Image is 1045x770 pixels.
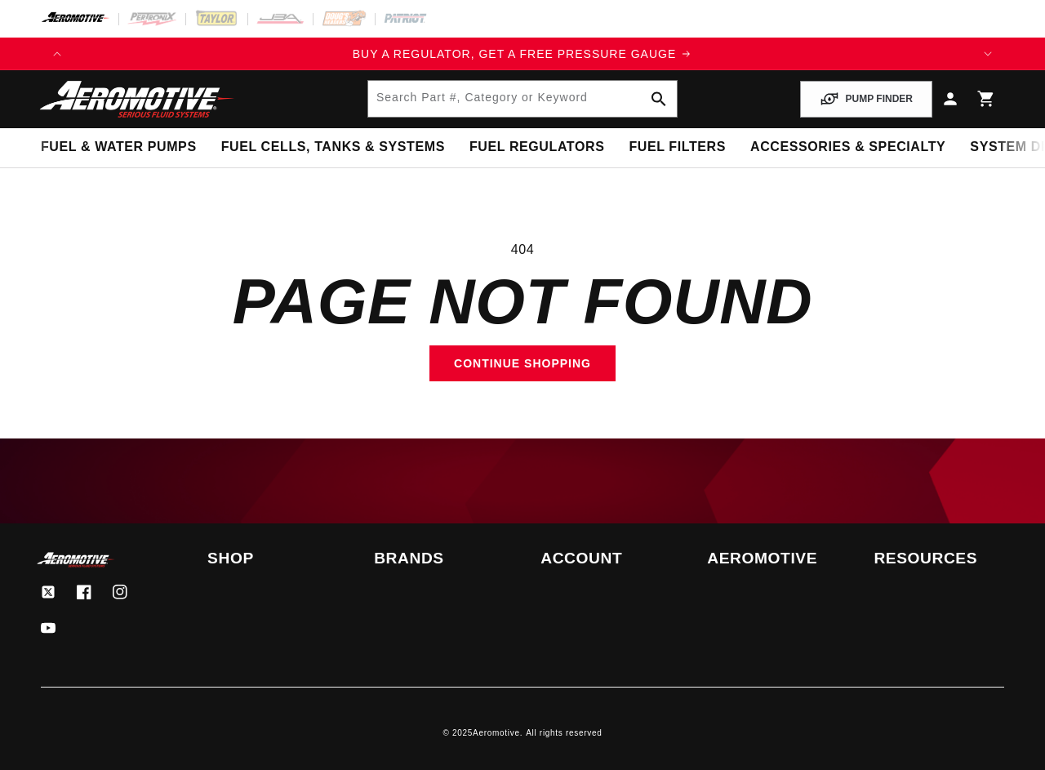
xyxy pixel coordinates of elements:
h1: Page not found [41,274,1004,329]
summary: Shop [207,552,337,566]
span: Fuel Cells, Tanks & Systems [221,139,445,156]
img: Aeromotive [35,552,117,567]
img: Aeromotive [35,80,239,118]
span: Fuel & Water Pumps [41,139,197,156]
summary: Fuel Regulators [457,128,616,167]
span: Accessories & Specialty [750,139,945,156]
summary: Account [540,552,670,566]
summary: Aeromotive [707,552,837,566]
p: 404 [41,239,1004,260]
span: Fuel Filters [629,139,726,156]
button: Translation missing: en.sections.announcements.next_announcement [972,38,1004,70]
div: Announcement [73,45,972,63]
summary: Accessories & Specialty [738,128,958,167]
summary: Brands [374,552,504,566]
summary: Resources [874,552,1003,566]
a: BUY A REGULATOR, GET A FREE PRESSURE GAUGE [73,45,972,63]
a: Aeromotive [473,728,520,737]
small: © 2025 . [442,728,522,737]
span: Fuel Regulators [469,139,604,156]
summary: Fuel Filters [616,128,738,167]
summary: Fuel & Water Pumps [29,128,209,167]
button: Translation missing: en.sections.announcements.previous_announcement [41,38,73,70]
button: PUMP FINDER [800,81,932,118]
summary: Fuel Cells, Tanks & Systems [209,128,457,167]
a: Continue shopping [429,345,616,382]
input: Search by Part Number, Category or Keyword [368,81,677,117]
small: All rights reserved [526,728,602,737]
div: 1 of 4 [73,45,972,63]
button: search button [641,81,677,117]
span: BUY A REGULATOR, GET A FREE PRESSURE GAUGE [353,47,677,60]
